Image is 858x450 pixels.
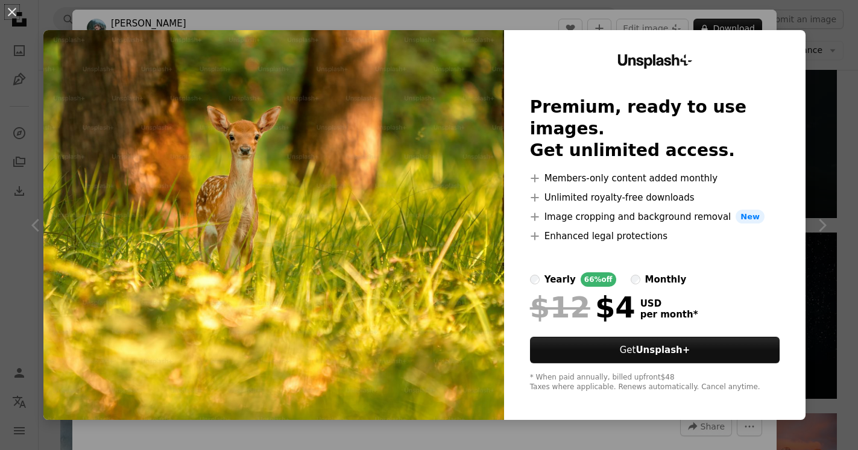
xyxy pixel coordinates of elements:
[631,275,640,284] input: monthly
[636,345,690,355] strong: Unsplash+
[530,171,780,186] li: Members-only content added monthly
[530,373,780,392] div: * When paid annually, billed upfront $48 Taxes where applicable. Renews automatically. Cancel any...
[530,292,636,323] div: $4
[640,309,698,320] span: per month *
[544,272,576,287] div: yearly
[530,275,540,284] input: yearly66%off
[530,96,780,161] h2: Premium, ready to use images. Get unlimited access.
[530,210,780,224] li: Image cropping and background removal
[581,272,616,287] div: 66% off
[640,298,698,309] span: USD
[530,229,780,243] li: Enhanced legal protections
[530,337,780,363] button: GetUnsplash+
[645,272,687,287] div: monthly
[530,190,780,205] li: Unlimited royalty-free downloads
[736,210,765,224] span: New
[530,292,590,323] span: $12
